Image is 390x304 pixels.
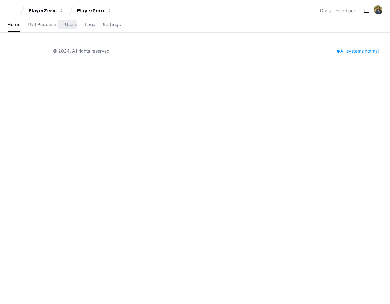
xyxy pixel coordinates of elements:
span: Logs [85,23,95,26]
button: Feedback [336,8,356,14]
div: PlayerZero [77,8,104,14]
a: Pull Requests [28,18,57,32]
button: PlayerZero [26,5,66,16]
a: Settings [103,18,121,32]
button: PlayerZero [74,5,115,16]
img: avatar [374,5,382,14]
div: PlayerZero [28,8,55,14]
span: Settings [103,23,121,26]
div: © 2024. All rights reserved. [53,48,111,54]
a: Home [8,18,20,32]
span: Users [65,23,77,26]
div: All systems normal [333,47,382,55]
span: Home [8,23,20,26]
span: Pull Requests [28,23,57,26]
a: Logs [85,18,95,32]
a: Users [65,18,77,32]
a: Docs [320,8,331,14]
